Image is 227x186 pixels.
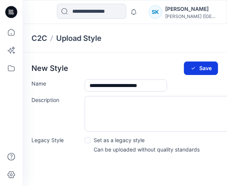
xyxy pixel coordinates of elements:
a: C2C [31,33,47,43]
p: New Style [31,64,68,73]
button: Save [184,61,218,75]
p: Set as a legacy style [94,136,145,144]
div: [PERSON_NAME] ([GEOGRAPHIC_DATA]) Exp... [165,13,218,19]
p: Can be uploaded without quality standards [94,145,200,153]
label: Description [31,96,80,104]
label: Name [31,79,80,87]
label: Legacy Style [31,136,80,144]
p: Upload Style [56,33,102,43]
div: SK [149,5,162,19]
div: [PERSON_NAME] [165,4,218,13]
